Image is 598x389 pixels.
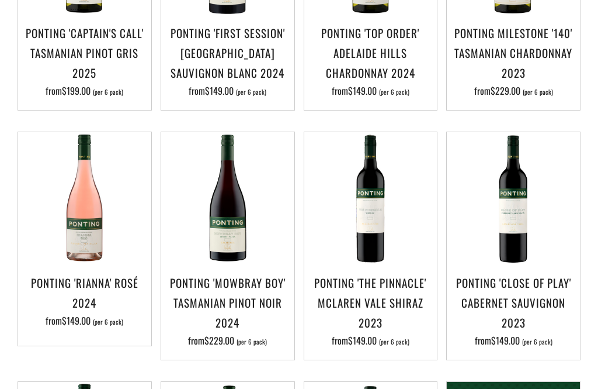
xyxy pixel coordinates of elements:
[447,23,580,96] a: Ponting Milestone '140' Tasmanian Chardonnay 2023 from$229.00 (per 6 pack)
[522,339,552,345] span: (per 6 pack)
[18,273,151,331] a: Ponting 'Rianna' Rosé 2024 from$149.00 (per 6 pack)
[523,89,553,95] span: (per 6 pack)
[46,84,123,98] span: from
[237,339,267,345] span: (per 6 pack)
[62,84,91,98] span: $199.00
[379,89,409,95] span: (per 6 pack)
[491,333,520,347] span: $149.00
[62,314,91,328] span: $149.00
[167,23,288,83] h3: Ponting 'First Session' [GEOGRAPHIC_DATA] Sauvignon Blanc 2024
[304,23,437,96] a: Ponting 'Top Order' Adelaide Hills Chardonnay 2024 from$149.00 (per 6 pack)
[93,89,123,95] span: (per 6 pack)
[447,273,580,346] a: Ponting 'Close of Play' Cabernet Sauvignon 2023 from$149.00 (per 6 pack)
[348,84,377,98] span: $149.00
[304,273,437,346] a: Ponting 'The Pinnacle' McLaren Vale Shiraz 2023 from$149.00 (per 6 pack)
[474,84,553,98] span: from
[310,23,432,83] h3: Ponting 'Top Order' Adelaide Hills Chardonnay 2024
[348,333,377,347] span: $149.00
[24,23,145,83] h3: Ponting 'Captain's Call' Tasmanian Pinot Gris 2025
[204,333,234,347] span: $229.00
[93,319,123,325] span: (per 6 pack)
[46,314,123,328] span: from
[236,89,266,95] span: (per 6 pack)
[161,273,294,346] a: Ponting 'Mowbray Boy' Tasmanian Pinot Noir 2024 from$229.00 (per 6 pack)
[332,333,409,347] span: from
[18,23,151,96] a: Ponting 'Captain's Call' Tasmanian Pinot Gris 2025 from$199.00 (per 6 pack)
[491,84,520,98] span: $229.00
[24,273,145,312] h3: Ponting 'Rianna' Rosé 2024
[167,273,288,333] h3: Ponting 'Mowbray Boy' Tasmanian Pinot Noir 2024
[475,333,552,347] span: from
[379,339,409,345] span: (per 6 pack)
[189,84,266,98] span: from
[453,273,574,333] h3: Ponting 'Close of Play' Cabernet Sauvignon 2023
[332,84,409,98] span: from
[188,333,267,347] span: from
[310,273,432,333] h3: Ponting 'The Pinnacle' McLaren Vale Shiraz 2023
[161,23,294,96] a: Ponting 'First Session' [GEOGRAPHIC_DATA] Sauvignon Blanc 2024 from$149.00 (per 6 pack)
[205,84,234,98] span: $149.00
[453,23,574,83] h3: Ponting Milestone '140' Tasmanian Chardonnay 2023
